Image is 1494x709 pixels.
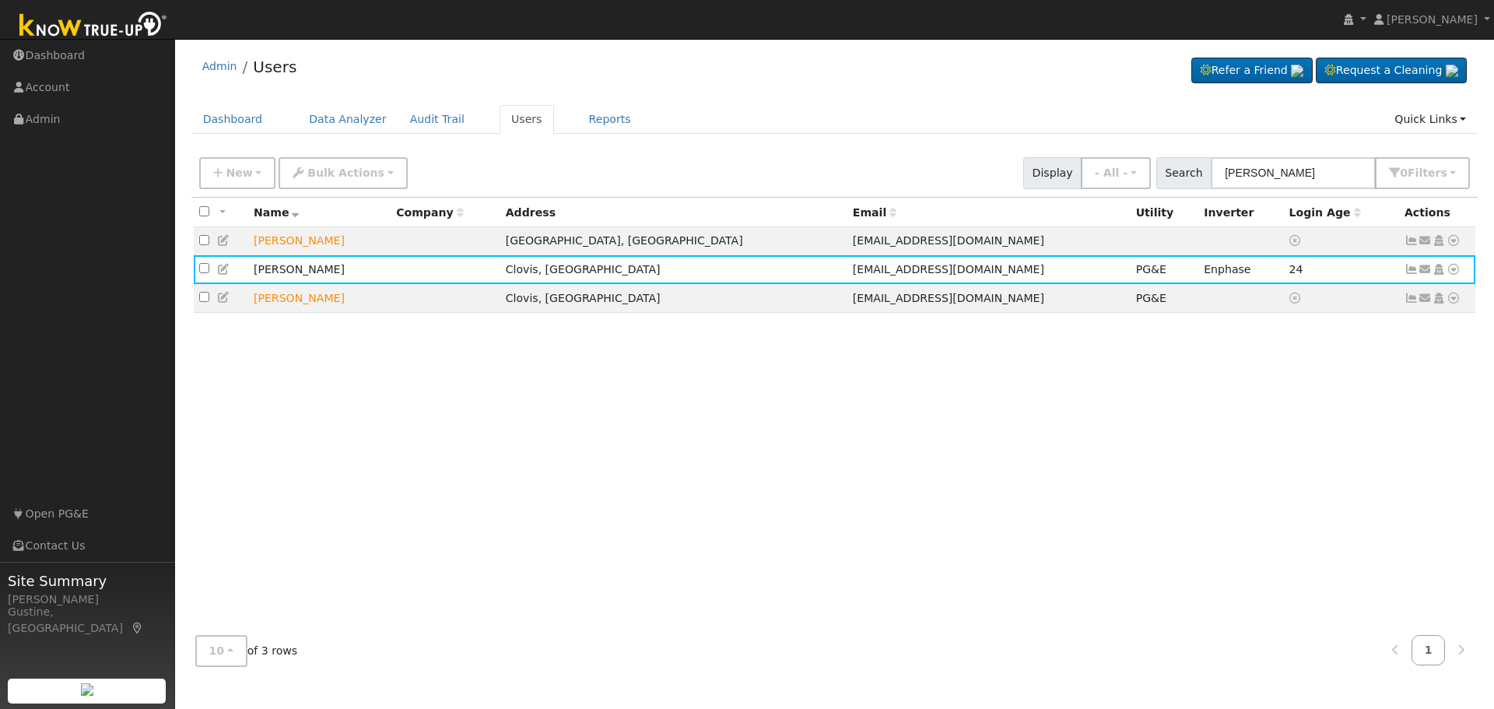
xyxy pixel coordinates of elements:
[1440,167,1447,179] span: s
[1204,263,1250,276] span: Enphase
[1316,58,1467,84] a: Request a Cleaning
[1081,157,1151,189] button: - All -
[1446,65,1458,77] img: retrieve
[1375,157,1470,189] button: 0Filters
[217,234,231,247] a: Edit User
[8,604,167,637] div: Gustine, [GEOGRAPHIC_DATA]
[226,167,252,179] span: New
[195,635,247,667] button: 10
[500,255,847,284] td: Clovis, [GEOGRAPHIC_DATA]
[1383,105,1478,134] a: Quick Links
[1211,157,1376,189] input: Search
[1289,234,1303,247] a: No login access
[254,206,300,219] span: Name
[202,60,237,72] a: Admin
[398,105,476,134] a: Audit Trail
[1136,205,1193,221] div: Utility
[307,167,384,179] span: Bulk Actions
[1191,58,1313,84] a: Refer a Friend
[1405,263,1419,276] a: Show Graph
[12,9,175,44] img: Know True-Up
[1447,233,1461,249] a: Other actions
[1419,290,1433,307] a: sj@smarterpower.net
[853,292,1044,304] span: [EMAIL_ADDRESS][DOMAIN_NAME]
[853,234,1044,247] span: [EMAIL_ADDRESS][DOMAIN_NAME]
[577,105,643,134] a: Reports
[253,58,296,76] a: Users
[279,157,407,189] button: Bulk Actions
[248,227,391,256] td: Lead
[217,263,231,276] a: Edit User
[1291,65,1303,77] img: retrieve
[1419,233,1433,249] a: svjarabelo@yahoo.com
[500,105,554,134] a: Users
[191,105,275,134] a: Dashboard
[500,284,847,313] td: Clovis, [GEOGRAPHIC_DATA]
[506,205,842,221] div: Address
[1405,205,1470,221] div: Actions
[1289,263,1303,276] span: 08/10/2025 5:52:07 PM
[1408,167,1447,179] span: Filter
[8,570,167,591] span: Site Summary
[1289,292,1303,304] a: No login access
[1447,261,1461,278] a: Other actions
[1023,157,1082,189] span: Display
[1387,13,1478,26] span: [PERSON_NAME]
[248,284,391,313] td: Lead
[1432,263,1446,276] a: Login As
[1405,234,1419,247] a: Not connected
[853,263,1044,276] span: [EMAIL_ADDRESS][DOMAIN_NAME]
[500,227,847,256] td: [GEOGRAPHIC_DATA], [GEOGRAPHIC_DATA]
[853,206,896,219] span: Email
[1405,292,1419,304] a: Show Graph
[1136,263,1166,276] span: PG&E
[195,635,298,667] span: of 3 rows
[131,622,145,634] a: Map
[81,683,93,696] img: retrieve
[1412,635,1446,665] a: 1
[1447,290,1461,307] a: Other actions
[1136,292,1166,304] span: PG&E
[8,591,167,608] div: [PERSON_NAME]
[217,291,231,304] a: Edit User
[1432,234,1446,247] a: Login As
[1156,157,1212,189] span: Search
[199,157,276,189] button: New
[248,255,391,284] td: [PERSON_NAME]
[1204,205,1278,221] div: Inverter
[396,206,463,219] span: Company name
[209,644,225,657] span: 10
[1289,206,1361,219] span: Days since last login
[1432,292,1446,304] a: Login As
[1419,261,1433,278] a: shanej69@aol.com
[297,105,398,134] a: Data Analyzer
